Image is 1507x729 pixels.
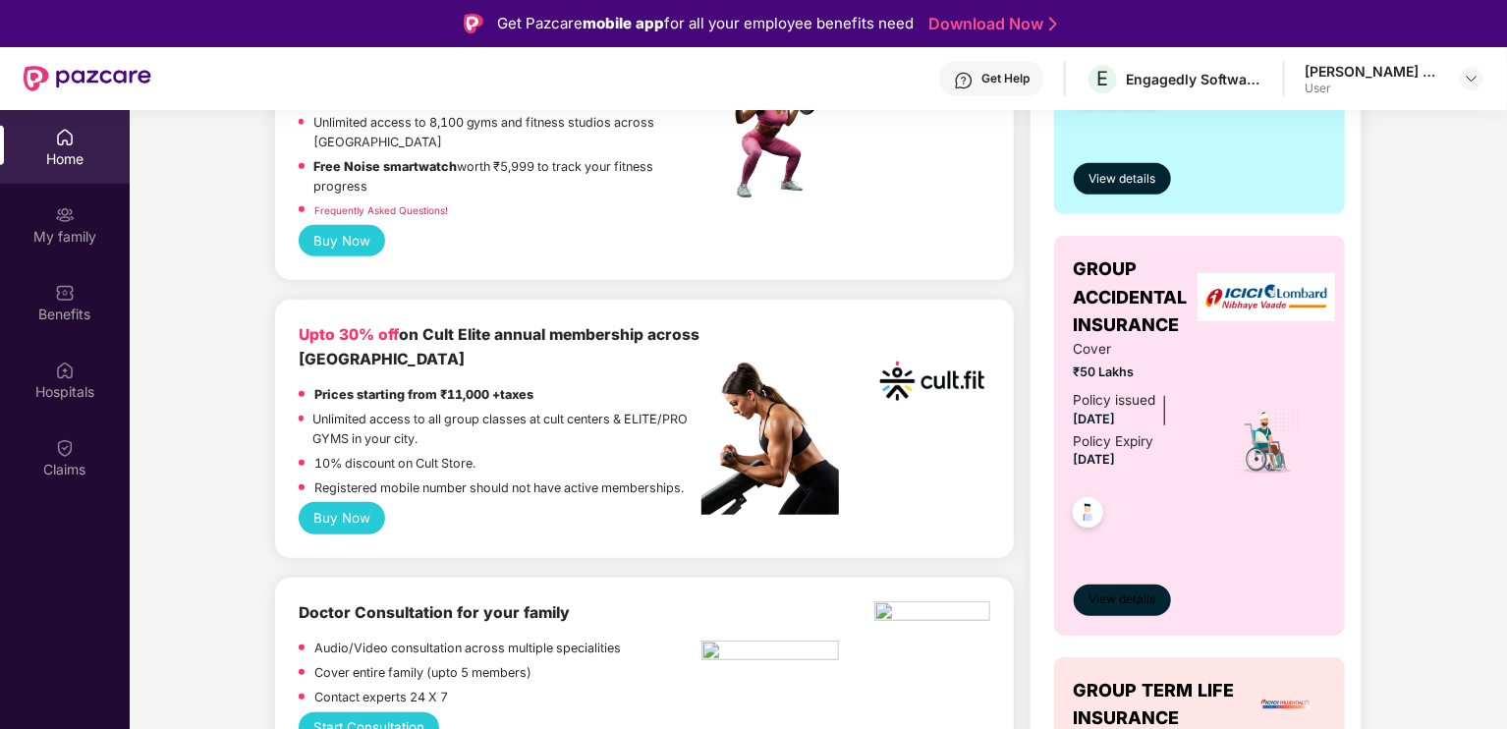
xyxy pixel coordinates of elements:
button: View details [1074,585,1171,616]
button: View details [1074,163,1171,195]
strong: Free Noise smartwatch [314,159,458,174]
span: GROUP ACCIDENTAL INSURANCE [1074,255,1208,339]
img: pc2.png [701,363,839,515]
strong: Prices starting from ₹11,000 +taxes [314,387,533,402]
span: [DATE] [1074,412,1116,426]
a: Frequently Asked Questions! [314,204,448,216]
p: Cover entire family (upto 5 members) [314,663,531,683]
span: Cover [1074,339,1208,360]
img: pngtree-physiotherapy-physiotherapist-rehab-disability-stretching-png-image_6063262.png [701,641,839,666]
img: fpp.png [701,66,839,203]
div: Get Help [981,71,1030,86]
img: icon [1233,408,1301,477]
p: Registered mobile number should not have active memberships. [314,478,684,498]
img: New Pazcare Logo [24,66,151,91]
img: insurerLogo [1198,273,1335,321]
p: 10% discount on Cult Store. [314,454,475,474]
b: Doctor Consultation for your family [299,603,570,622]
img: svg+xml;base64,PHN2ZyBpZD0iQ2xhaW0iIHhtbG5zPSJodHRwOi8vd3d3LnczLm9yZy8yMDAwL3N2ZyIgd2lkdGg9IjIwIi... [55,438,75,458]
span: E [1097,67,1109,90]
img: Logo [464,14,483,33]
p: worth ₹5,999 to track your fitness progress [314,157,702,196]
button: Buy Now [299,502,386,533]
div: [PERSON_NAME] M A [1305,62,1442,81]
p: Unlimited access to all group classes at cult centers & ELITE/PRO GYMS in your city. [313,410,702,449]
img: physica%20-%20Edited.png [874,601,989,627]
img: svg+xml;base64,PHN2ZyBpZD0iRHJvcGRvd24tMzJ4MzIiIHhtbG5zPSJodHRwOi8vd3d3LnczLm9yZy8yMDAwL3N2ZyIgd2... [1464,71,1479,86]
p: Unlimited access to 8,100 gyms and fitness studios across [GEOGRAPHIC_DATA] [313,113,702,152]
p: Audio/Video consultation across multiple specialities [314,639,621,658]
img: svg+xml;base64,PHN2ZyBpZD0iSG9tZSIgeG1sbnM9Imh0dHA6Ly93d3cudzMub3JnLzIwMDAvc3ZnIiB3aWR0aD0iMjAiIG... [55,128,75,147]
img: svg+xml;base64,PHN2ZyBpZD0iQmVuZWZpdHMiIHhtbG5zPSJodHRwOi8vd3d3LnczLm9yZy8yMDAwL3N2ZyIgd2lkdGg9Ij... [55,283,75,303]
p: Contact experts 24 X 7 [314,688,448,707]
img: svg+xml;base64,PHN2ZyB4bWxucz0iaHR0cDovL3d3dy53My5vcmcvMjAwMC9zdmciIHdpZHRoPSI0OC45NDMiIGhlaWdodD... [1064,491,1112,539]
img: svg+xml;base64,PHN2ZyBpZD0iSGVscC0zMngzMiIgeG1sbnM9Imh0dHA6Ly93d3cudzMub3JnLzIwMDAvc3ZnIiB3aWR0aD... [954,71,974,90]
span: View details [1088,590,1155,609]
a: Download Now [928,14,1051,34]
button: Buy Now [299,225,386,256]
img: svg+xml;base64,PHN2ZyBpZD0iSG9zcGl0YWxzIiB4bWxucz0iaHR0cDovL3d3dy53My5vcmcvMjAwMC9zdmciIHdpZHRoPS... [55,361,75,380]
b: on Cult Elite annual membership across [GEOGRAPHIC_DATA] [299,325,699,368]
img: svg+xml;base64,PHN2ZyB3aWR0aD0iMjAiIGhlaWdodD0iMjAiIHZpZXdCb3g9IjAgMCAyMCAyMCIgZmlsbD0ibm9uZSIgeG... [55,205,75,225]
span: [DATE] [1074,452,1116,467]
span: ₹50 Lakhs [1074,363,1208,382]
div: User [1305,81,1442,96]
img: Stroke [1049,14,1057,34]
div: Policy Expiry [1074,431,1154,452]
div: Engagedly Software India Private Limited [1126,70,1263,88]
strong: mobile app [583,14,664,32]
div: Policy issued [1074,390,1156,411]
div: Get Pazcare for all your employee benefits need [497,12,914,35]
b: Upto 30% off [299,325,399,344]
span: View details [1088,170,1155,189]
img: cult.png [874,323,989,438]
